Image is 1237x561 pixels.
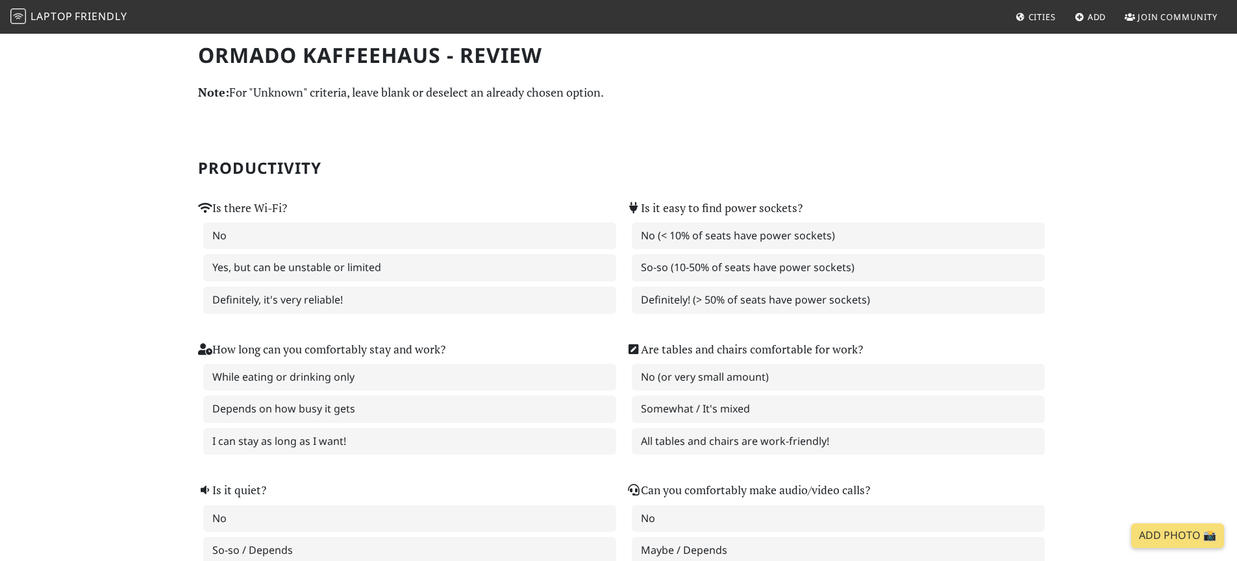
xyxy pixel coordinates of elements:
[198,83,1040,102] p: For "Unknown" criteria, leave blank or deselect an already chosen option.
[627,481,870,499] label: Can you comfortably make audio/video calls?
[203,254,616,281] label: Yes, but can be unstable or limited
[1069,5,1112,29] a: Add
[198,159,1040,178] h2: Productivity
[203,222,616,250] label: No
[1131,523,1224,548] a: Add Photo 📸
[627,199,803,217] label: Is it easy to find power sockets?
[198,84,229,100] strong: Note:
[31,9,73,23] span: Laptop
[1010,5,1061,29] a: Cities
[632,428,1045,455] label: All tables and chairs are work-friendly!
[203,428,616,455] label: I can stay as long as I want!
[632,364,1045,391] label: No (or very small amount)
[203,505,616,532] label: No
[198,199,287,217] label: Is there Wi-Fi?
[10,6,127,29] a: LaptopFriendly LaptopFriendly
[1088,11,1106,23] span: Add
[632,222,1045,250] label: No (< 10% of seats have power sockets)
[632,396,1045,423] label: Somewhat / It's mixed
[198,340,445,359] label: How long can you comfortably stay and work?
[203,364,616,391] label: While eating or drinking only
[203,396,616,423] label: Depends on how busy it gets
[632,287,1045,314] label: Definitely! (> 50% of seats have power sockets)
[1119,5,1223,29] a: Join Community
[10,8,26,24] img: LaptopFriendly
[1029,11,1056,23] span: Cities
[632,505,1045,532] label: No
[198,43,1040,67] h1: Ormado Kaffeehaus - Review
[75,9,127,23] span: Friendly
[198,481,266,499] label: Is it quiet?
[1138,11,1218,23] span: Join Community
[627,340,863,359] label: Are tables and chairs comfortable for work?
[632,254,1045,281] label: So-so (10-50% of seats have power sockets)
[203,287,616,314] label: Definitely, it's very reliable!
